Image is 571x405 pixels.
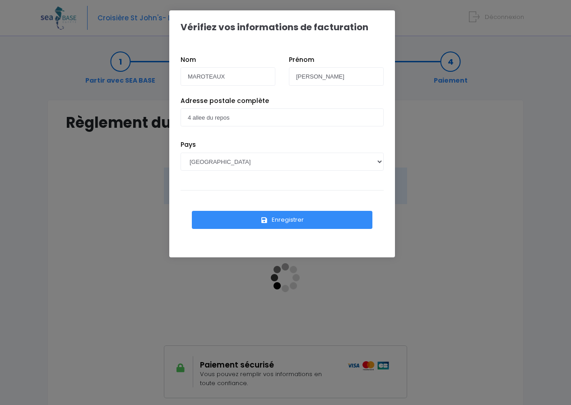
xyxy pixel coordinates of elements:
[192,211,372,229] button: Enregistrer
[181,55,196,65] label: Nom
[289,55,314,65] label: Prénom
[181,140,196,149] label: Pays
[181,96,269,106] label: Adresse postale complète
[181,22,368,33] h1: Vérifiez vos informations de facturation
